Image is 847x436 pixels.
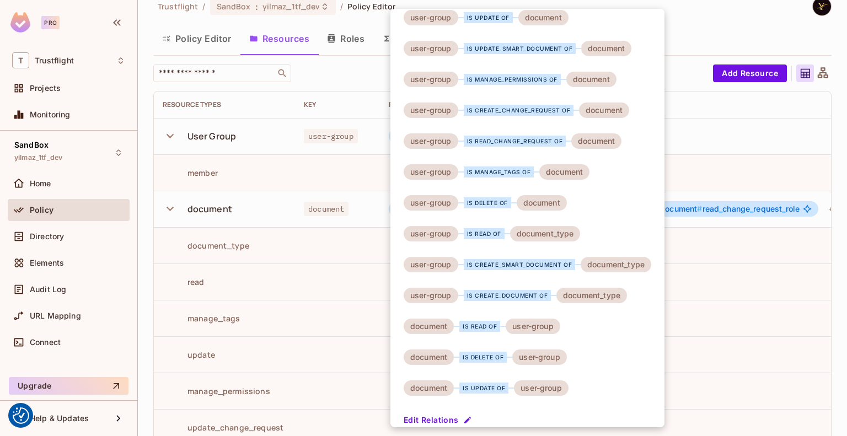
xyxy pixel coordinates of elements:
[518,10,569,25] div: document
[404,380,454,396] div: document
[404,319,454,334] div: document
[13,407,29,424] button: Consent Preferences
[510,226,581,241] div: document_type
[404,411,474,429] button: Edit Relations
[464,166,534,177] div: is manage_tags of
[512,349,567,365] div: user-group
[404,226,458,241] div: user-group
[464,197,511,208] div: is delete of
[464,74,561,85] div: is manage_permissions of
[517,195,567,211] div: document
[404,257,458,272] div: user-group
[506,319,560,334] div: user-group
[404,72,458,87] div: user-group
[404,10,458,25] div: user-group
[464,105,574,116] div: is create_change_request of
[464,228,505,239] div: is read of
[404,133,458,149] div: user-group
[13,407,29,424] img: Revisit consent button
[571,133,621,149] div: document
[404,41,458,56] div: user-group
[464,12,513,23] div: is update of
[464,290,551,301] div: is create_document of
[459,352,507,363] div: is delete of
[404,164,458,180] div: user-group
[404,288,458,303] div: user-group
[581,257,651,272] div: document_type
[464,43,576,54] div: is update_smart_document of
[404,349,454,365] div: document
[539,164,589,180] div: document
[581,41,631,56] div: document
[464,259,576,270] div: is create_smart_document of
[459,321,500,332] div: is read of
[556,288,627,303] div: document_type
[514,380,569,396] div: user-group
[459,383,508,394] div: is update of
[464,136,566,147] div: is read_change_request of
[579,103,629,118] div: document
[404,195,458,211] div: user-group
[404,103,458,118] div: user-group
[566,72,617,87] div: document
